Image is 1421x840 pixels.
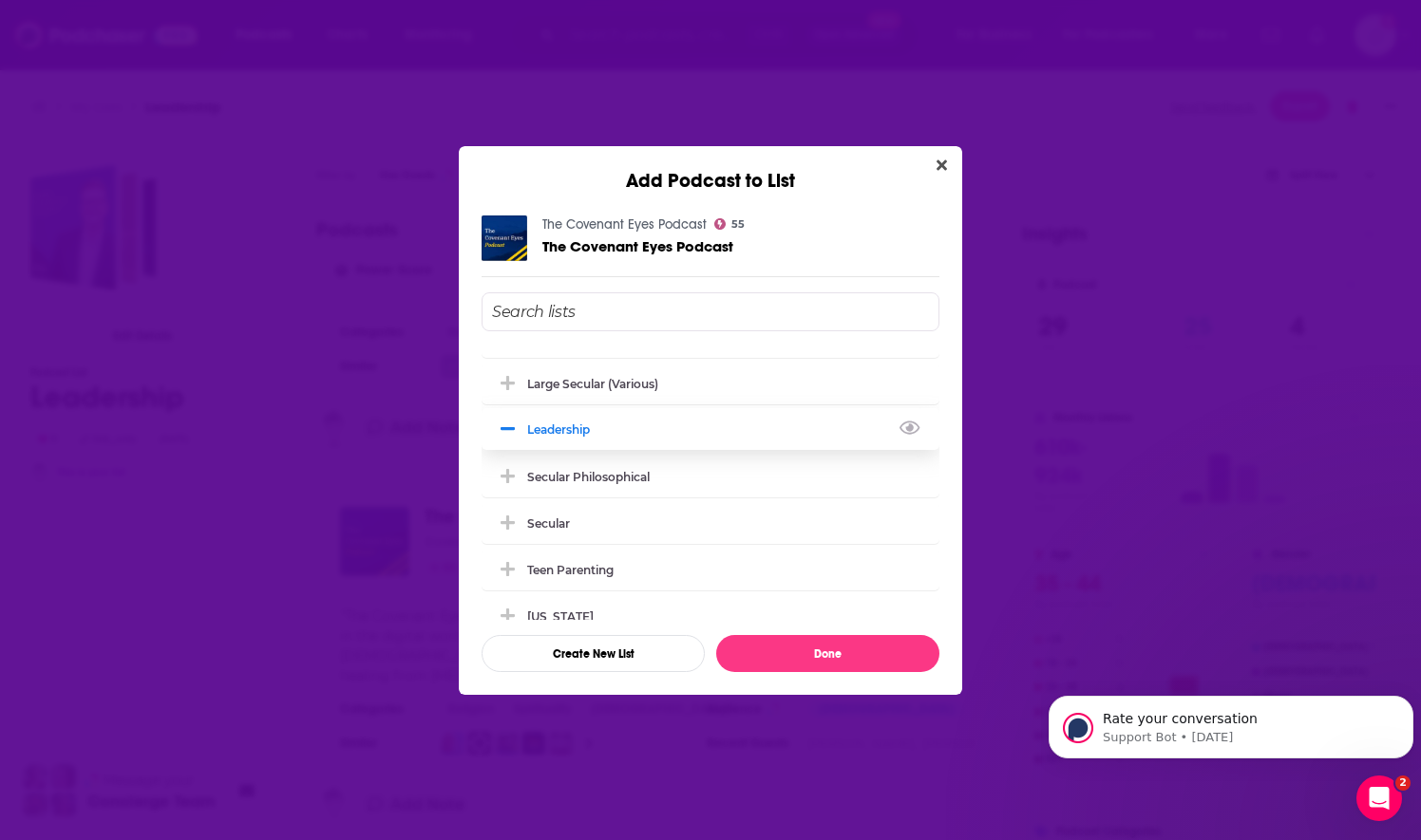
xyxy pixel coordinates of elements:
[482,595,939,637] div: Texas
[482,549,939,590] div: Teen Parenting
[482,408,939,450] div: Leadership
[1356,775,1402,821] iframe: Intercom live chat
[590,433,601,435] button: View Link
[716,635,939,672] button: Done
[1395,775,1411,791] span: 2
[482,502,939,544] div: Secular
[482,635,705,672] button: Create New List
[542,238,733,254] a: The Covenant Eyes Podcast
[527,422,601,437] div: Leadership
[542,216,707,233] a: The Covenant Eyes Podcast
[527,609,594,624] div: [US_STATE]
[714,218,745,230] a: 55
[527,377,658,391] div: Large Secular (Various)
[459,146,962,193] div: Add Podcast to List
[482,292,939,331] input: Search lists
[731,220,745,229] span: 55
[482,363,939,404] div: Large Secular (Various)
[482,292,939,672] div: Add Podcast To List
[527,516,570,531] div: Secular
[1041,656,1421,789] iframe: Intercom notifications message
[527,563,614,577] div: Teen Parenting
[482,456,939,497] div: Secular Philosophical
[929,154,955,177] button: Close
[542,237,733,255] span: The Covenant Eyes Podcast
[482,215,527,261] img: The Covenant Eyes Podcast
[527,470,650,484] div: Secular Philosophical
